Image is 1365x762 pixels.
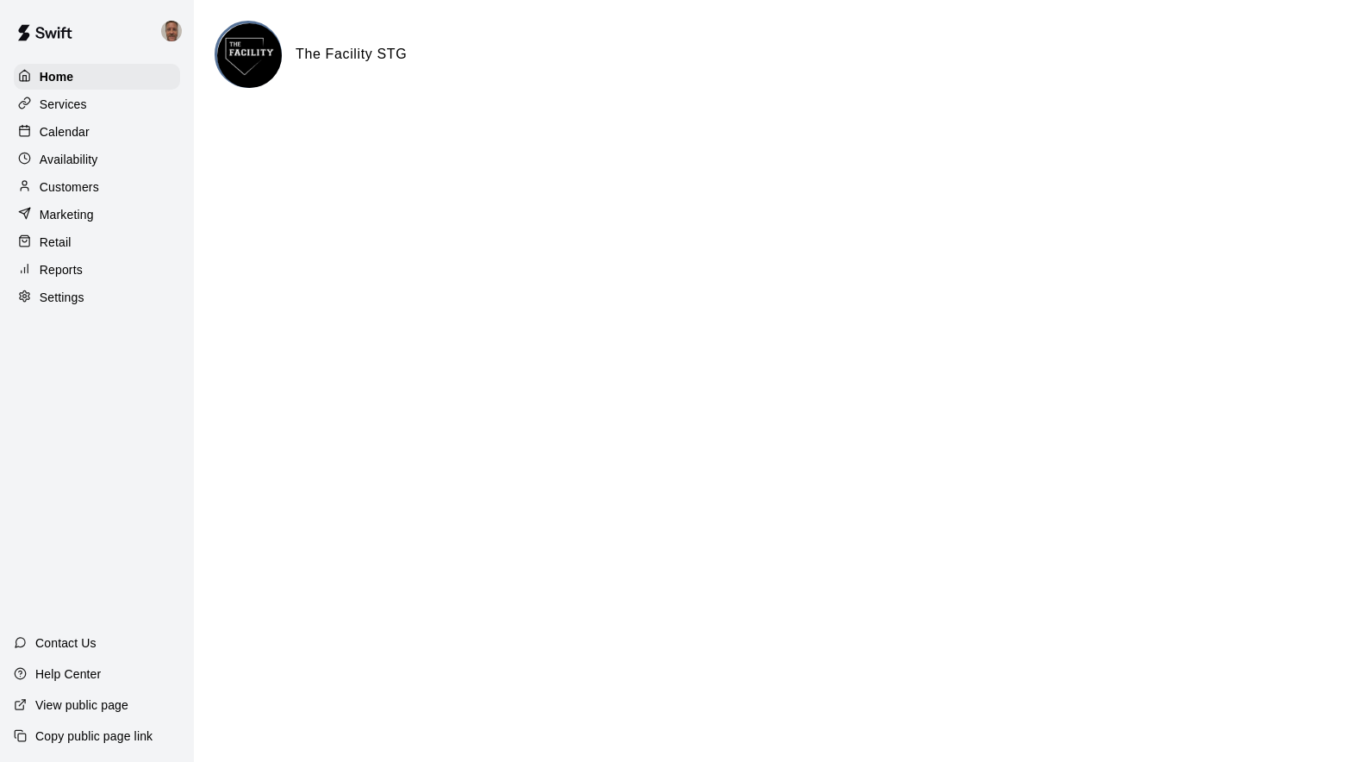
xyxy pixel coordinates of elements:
a: Home [14,64,180,90]
p: Settings [40,289,84,306]
p: Home [40,68,74,85]
div: Michael Gargano [158,14,194,48]
img: Michael Gargano [161,21,182,41]
a: Availability [14,147,180,172]
img: The Facility STG logo [217,23,282,88]
p: Customers [40,178,99,196]
a: Retail [14,229,180,255]
p: Availability [40,151,98,168]
a: Customers [14,174,180,200]
a: Reports [14,257,180,283]
p: Copy public page link [35,728,153,745]
p: Retail [40,234,72,251]
a: Marketing [14,202,180,228]
p: Services [40,96,87,113]
p: View public page [35,696,128,714]
p: Reports [40,261,83,278]
p: Help Center [35,665,101,683]
p: Calendar [40,123,90,141]
h6: The Facility STG [296,43,407,66]
p: Marketing [40,206,94,223]
a: Settings [14,284,180,310]
p: Contact Us [35,634,97,652]
a: Services [14,91,180,117]
a: Calendar [14,119,180,145]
